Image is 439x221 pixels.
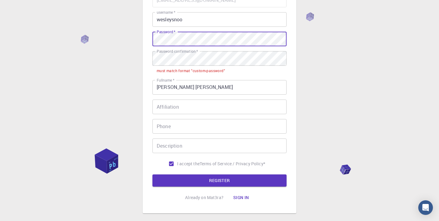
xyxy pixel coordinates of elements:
label: Fullname [157,78,174,83]
div: must match format "custom-password" [157,68,225,74]
p: Already on Mat3ra? [185,195,223,201]
span: I accept the [177,161,200,167]
p: Terms of Service / Privacy Policy * [200,161,265,167]
button: REGISTER [152,174,287,187]
button: Sign in [228,191,254,204]
div: Open Intercom Messenger [418,200,433,215]
label: username [157,10,175,15]
label: Password confirmation [157,49,198,54]
a: Terms of Service / Privacy Policy* [200,161,265,167]
label: Password [157,29,175,34]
